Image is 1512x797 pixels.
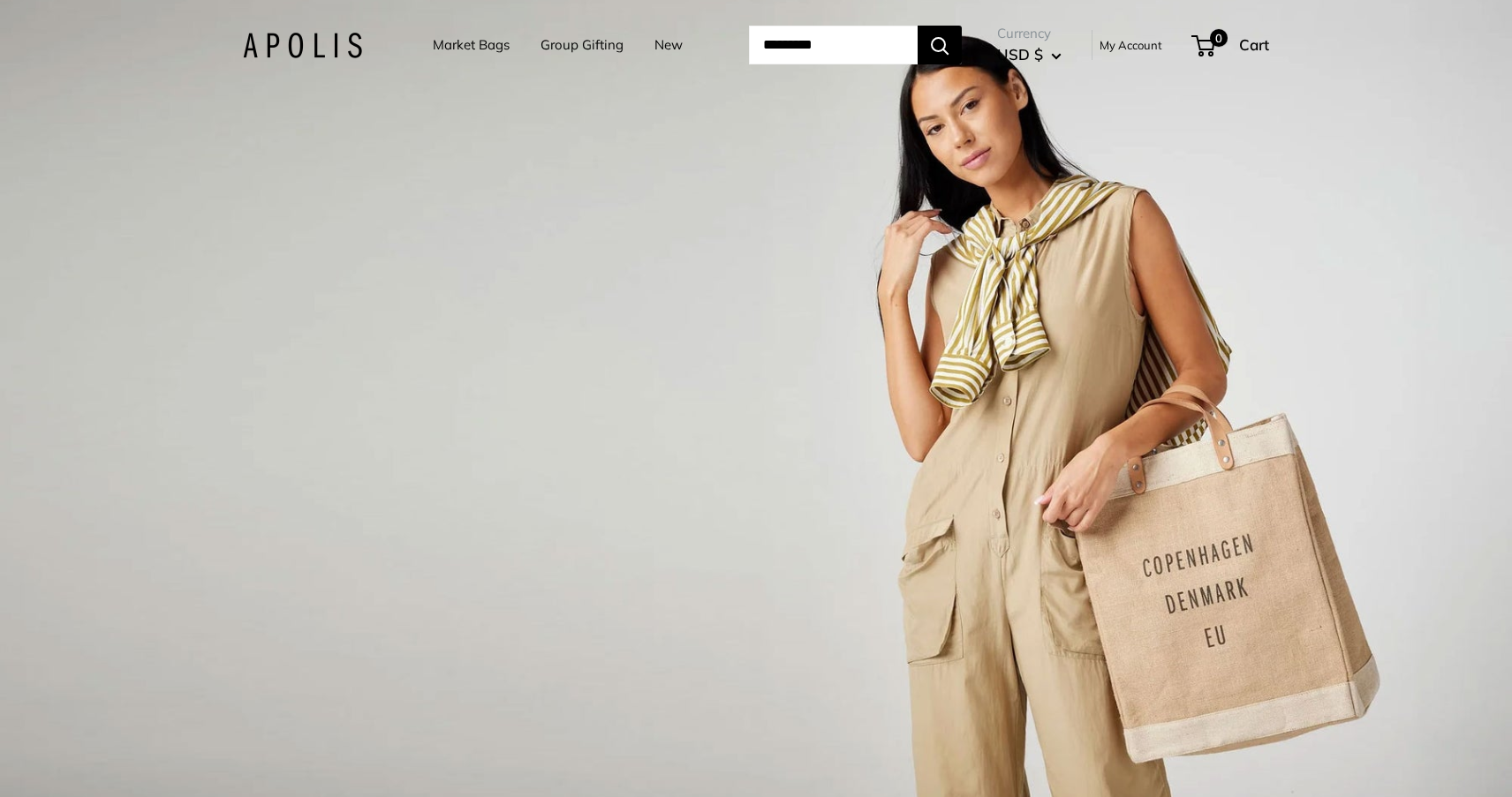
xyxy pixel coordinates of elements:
button: Search [918,26,962,64]
img: Apolis [243,33,362,58]
a: Group Gifting [541,33,624,57]
a: Market Bags [433,33,510,57]
a: My Account [1100,34,1162,56]
a: New [654,33,683,57]
button: USD $ [997,41,1062,69]
span: USD $ [997,45,1043,64]
a: 0 Cart [1193,31,1269,59]
span: 0 [1210,29,1228,47]
span: Currency [997,21,1062,46]
span: Cart [1239,35,1269,54]
input: Search... [749,26,918,64]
